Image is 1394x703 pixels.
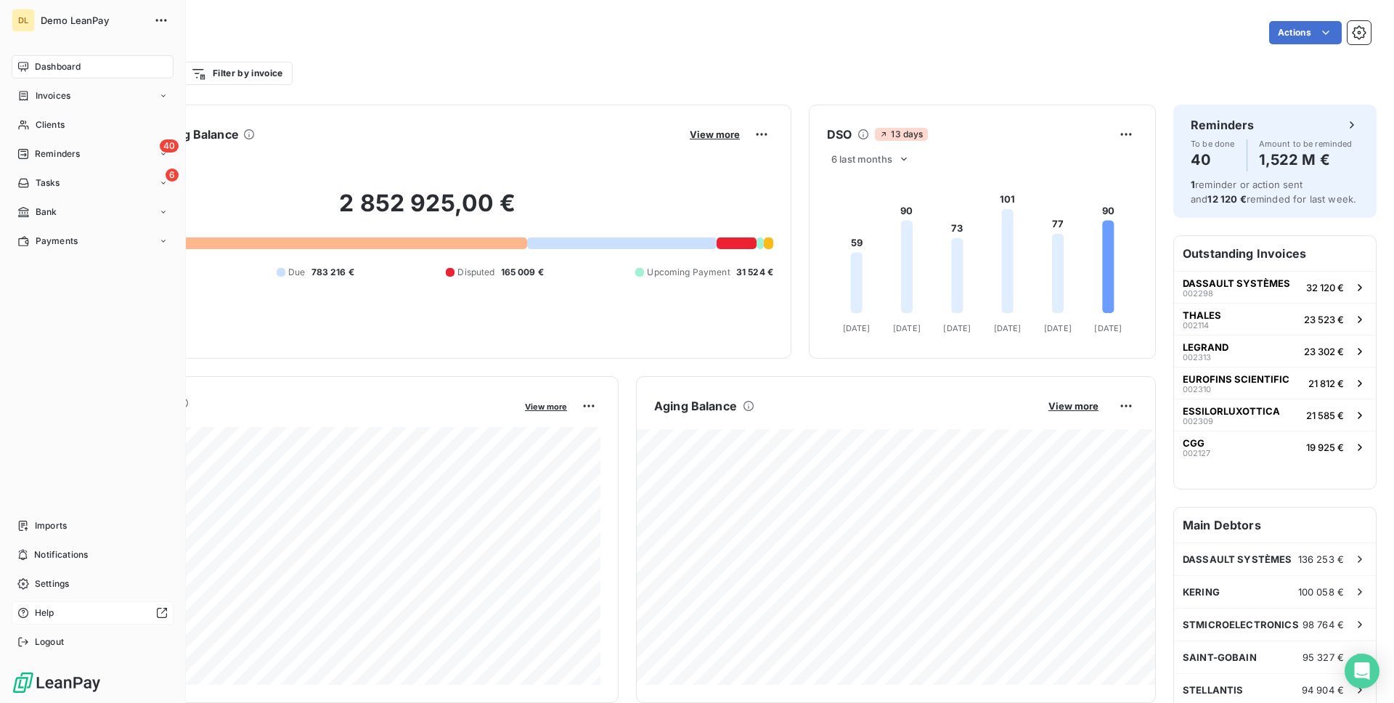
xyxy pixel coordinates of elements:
[1174,508,1376,543] h6: Main Debtors
[893,323,921,333] tspan: [DATE]
[521,399,571,413] button: View more
[1044,323,1072,333] tspan: [DATE]
[1183,553,1292,565] span: DASSAULT SYSTÈMES
[1183,619,1299,630] span: STMICROELECTRONICS
[1306,442,1344,453] span: 19 925 €
[1183,405,1280,417] span: ESSILORLUXOTTICA
[1183,385,1211,394] span: 002310
[501,266,544,279] span: 165 009 €
[1306,282,1344,293] span: 32 120 €
[1183,417,1213,426] span: 002309
[35,606,54,619] span: Help
[1259,148,1353,171] h4: 1,522 M €
[1183,449,1210,458] span: 002127
[1183,586,1220,598] span: KERING
[1183,321,1209,330] span: 002114
[82,412,515,427] span: Monthly Revenue
[1191,148,1235,171] h4: 40
[1306,410,1344,421] span: 21 585 €
[1191,139,1235,148] span: To be done
[1174,431,1376,463] button: CGG00212719 925 €
[1302,684,1344,696] span: 94 904 €
[311,266,354,279] span: 783 216 €
[35,60,81,73] span: Dashboard
[1183,341,1228,353] span: LEGRAND
[1345,654,1379,688] div: Open Intercom Messenger
[36,176,60,190] span: Tasks
[36,235,78,248] span: Payments
[943,323,971,333] tspan: [DATE]
[1183,289,1213,298] span: 002298
[36,206,57,219] span: Bank
[1174,303,1376,335] button: THALES00211423 523 €
[1183,353,1211,362] span: 002313
[1191,179,1356,205] span: reminder or action sent and reminded for last week.
[827,126,852,143] h6: DSO
[1183,309,1221,321] span: THALES
[1174,335,1376,367] button: LEGRAND00231323 302 €
[1048,400,1099,412] span: View more
[1303,651,1344,663] span: 95 327 €
[1304,314,1344,325] span: 23 523 €
[12,671,102,694] img: Logo LeanPay
[35,635,64,649] span: Logout
[1183,277,1290,289] span: DASSAULT SYSTÈMES
[831,153,892,165] span: 6 last months
[1174,399,1376,431] button: ESSILORLUXOTTICA00230921 585 €
[1191,116,1254,134] h6: Reminders
[1259,139,1353,148] span: Amount to be reminded
[1183,684,1244,696] span: STELLANTIS
[457,266,494,279] span: Disputed
[1094,323,1122,333] tspan: [DATE]
[1191,179,1195,190] span: 1
[34,548,88,561] span: Notifications
[36,89,70,102] span: Invoices
[1207,193,1246,205] span: 12 120 €
[35,577,69,590] span: Settings
[1174,271,1376,303] button: DASSAULT SYSTÈMES00229832 120 €
[647,266,730,279] span: Upcoming Payment
[994,323,1022,333] tspan: [DATE]
[1183,437,1205,449] span: CGG
[160,139,179,153] span: 40
[1183,373,1289,385] span: EUROFINS SCIENTIFIC
[82,189,773,232] h2: 2 852 925,00 €
[1308,378,1344,389] span: 21 812 €
[1298,586,1344,598] span: 100 058 €
[12,9,35,32] div: DL
[35,519,67,532] span: Imports
[41,15,145,26] span: Demo LeanPay
[1174,236,1376,271] h6: Outstanding Invoices
[1298,553,1344,565] span: 136 253 €
[685,128,744,141] button: View more
[843,323,871,333] tspan: [DATE]
[1183,651,1257,663] span: SAINT-GOBAIN
[1174,367,1376,399] button: EUROFINS SCIENTIFIC00231021 812 €
[525,402,567,412] span: View more
[1303,619,1344,630] span: 98 764 €
[1044,399,1103,413] button: View more
[288,266,305,279] span: Due
[36,118,65,131] span: Clients
[166,168,179,182] span: 6
[654,397,737,415] h6: Aging Balance
[1269,21,1342,44] button: Actions
[690,129,740,140] span: View more
[875,128,927,141] span: 13 days
[736,266,773,279] span: 31 524 €
[1304,346,1344,357] span: 23 302 €
[35,147,80,160] span: Reminders
[182,62,292,85] button: Filter by invoice
[12,601,174,625] a: Help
